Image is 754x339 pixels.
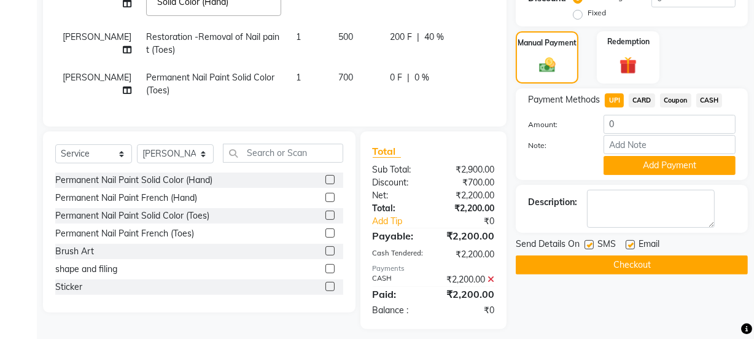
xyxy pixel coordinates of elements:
span: 700 [338,72,353,83]
span: UPI [605,93,624,107]
div: ₹2,200.00 [433,273,503,286]
div: ₹2,200.00 [433,287,503,302]
div: ₹0 [445,215,503,228]
div: Discount: [363,176,433,189]
label: Manual Payment [518,37,577,49]
div: ₹2,200.00 [433,202,503,215]
div: Sticker [55,281,82,294]
div: Net: [363,189,433,202]
span: CARD [629,93,655,107]
span: 1 [296,31,301,42]
div: Cash Tendered: [363,248,433,261]
span: Email [639,238,659,253]
div: ₹2,200.00 [433,228,503,243]
input: Search or Scan [223,144,343,163]
div: shape and filing [55,263,117,276]
button: Add Payment [604,156,736,175]
span: Permanent Nail Paint Solid Color (Toes) [146,72,274,96]
div: Brush Art [55,245,94,258]
div: Permanent Nail Paint Solid Color (Hand) [55,174,212,187]
a: Add Tip [363,215,445,228]
div: ₹700.00 [433,176,503,189]
span: 200 F [390,31,412,44]
label: Amount: [519,119,594,130]
span: Send Details On [516,238,580,253]
div: Sub Total: [363,163,433,176]
span: [PERSON_NAME] [63,31,131,42]
div: Balance : [363,304,433,317]
div: Total: [363,202,433,215]
img: _cash.svg [534,56,561,75]
button: Checkout [516,255,748,275]
div: Description: [528,196,577,209]
label: Note: [519,140,594,151]
span: Payment Methods [528,93,600,106]
label: Fixed [588,7,606,18]
span: | [417,31,419,44]
span: SMS [597,238,616,253]
div: CASH [363,273,433,286]
input: Amount [604,115,736,134]
div: Permanent Nail Paint Solid Color (Toes) [55,209,209,222]
div: Payable: [363,228,433,243]
span: [PERSON_NAME] [63,72,131,83]
span: 40 % [424,31,444,44]
span: Restoration -Removal of Nail paint (Toes) [146,31,279,55]
div: Payments [373,263,495,274]
div: Paid: [363,287,433,302]
label: Redemption [607,36,650,47]
div: ₹2,200.00 [433,248,503,261]
span: 500 [338,31,353,42]
span: | [407,71,410,84]
div: ₹0 [433,304,503,317]
span: 1 [296,72,301,83]
div: ₹2,900.00 [433,163,503,176]
div: ₹2,200.00 [433,189,503,202]
span: 0 F [390,71,402,84]
input: Add Note [604,135,736,154]
span: CASH [696,93,723,107]
div: Permanent Nail Paint French (Hand) [55,192,197,205]
img: _gift.svg [614,55,642,76]
span: Coupon [660,93,691,107]
span: Total [373,145,401,158]
span: 0 % [414,71,429,84]
div: Permanent Nail Paint French (Toes) [55,227,194,240]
